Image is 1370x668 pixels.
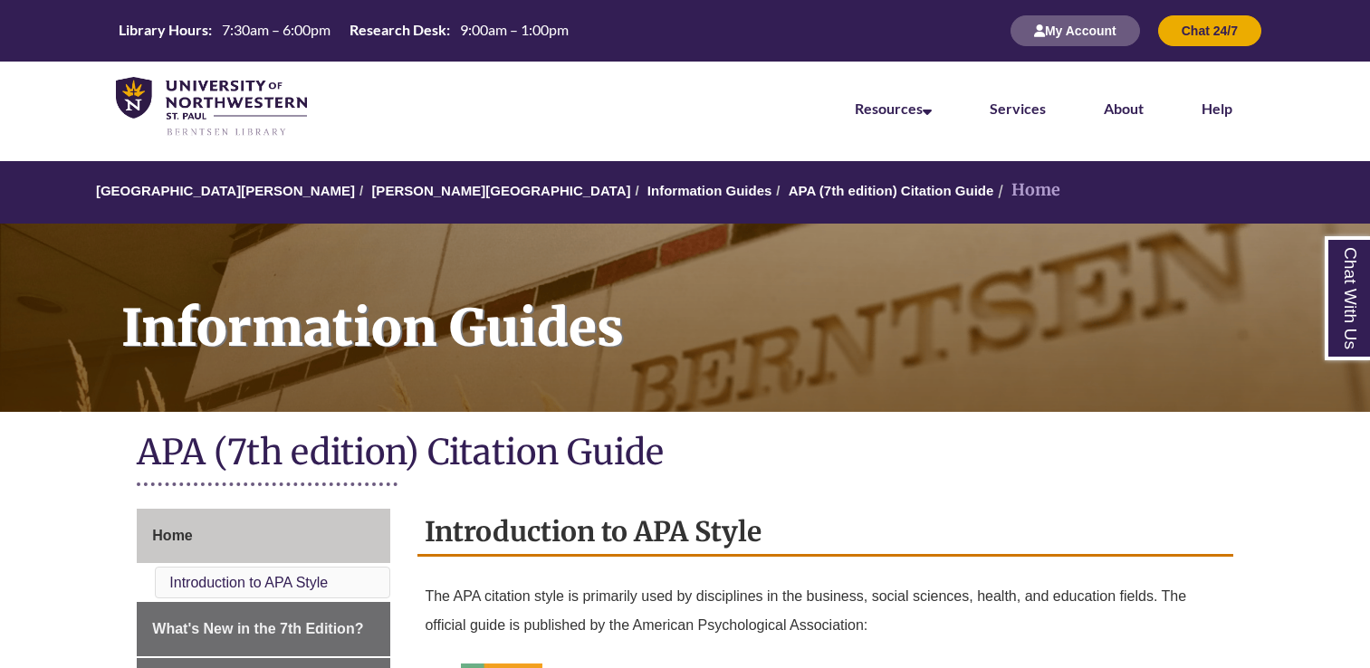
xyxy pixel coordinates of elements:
h1: Information Guides [101,224,1370,388]
img: UNWSP Library Logo [116,77,307,138]
a: [GEOGRAPHIC_DATA][PERSON_NAME] [96,183,355,198]
span: Home [152,528,192,543]
a: My Account [1011,23,1140,38]
h1: APA (7th edition) Citation Guide [137,430,1232,478]
th: Library Hours: [111,20,215,40]
a: Help [1202,100,1232,117]
a: Home [137,509,390,563]
a: Hours Today [111,20,576,42]
a: What's New in the 7th Edition? [137,602,390,656]
li: Home [993,177,1060,204]
a: Information Guides [647,183,772,198]
a: [PERSON_NAME][GEOGRAPHIC_DATA] [371,183,630,198]
table: Hours Today [111,20,576,40]
button: Chat 24/7 [1158,15,1261,46]
a: Introduction to APA Style [169,575,328,590]
p: The APA citation style is primarily used by disciplines in the business, social sciences, health,... [425,575,1225,647]
span: 7:30am – 6:00pm [222,21,331,38]
a: Chat 24/7 [1158,23,1261,38]
span: What's New in the 7th Edition? [152,621,363,636]
a: Services [990,100,1046,117]
th: Research Desk: [342,20,453,40]
button: My Account [1011,15,1140,46]
span: 9:00am – 1:00pm [460,21,569,38]
a: APA (7th edition) Citation Guide [789,183,994,198]
a: About [1104,100,1144,117]
h2: Introduction to APA Style [417,509,1232,557]
a: Resources [855,100,932,117]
